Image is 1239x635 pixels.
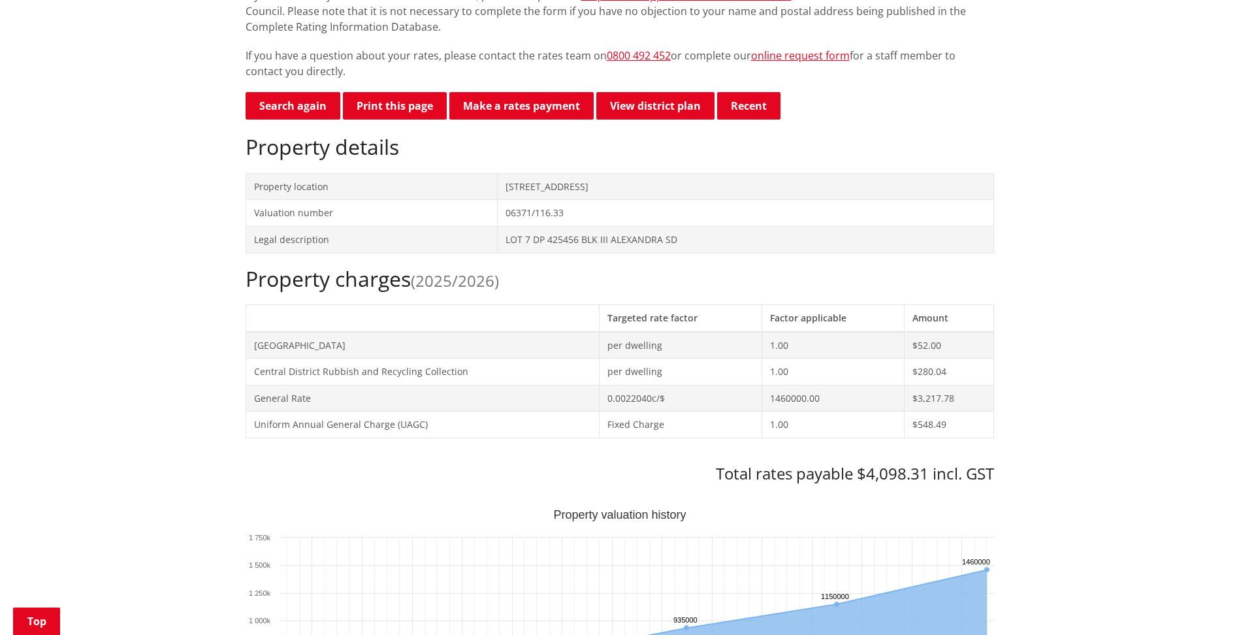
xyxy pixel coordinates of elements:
[1179,580,1226,627] iframe: Messenger Launcher
[246,267,994,291] h2: Property charges
[762,412,905,438] td: 1.00
[821,593,849,600] text: 1150000
[596,92,715,120] a: View district plan
[962,558,990,566] text: 1460000
[553,508,686,521] text: Property valuation history
[411,270,499,291] span: (2025/2026)
[607,48,671,63] a: 0800 492 452
[497,173,993,200] td: [STREET_ADDRESS]
[905,332,993,359] td: $52.00
[599,304,762,331] th: Targeted rate factor
[248,617,270,625] text: 1 000k
[497,226,993,253] td: LOT 7 DP 425456 BLK III ALEXANDRA SD
[599,385,762,412] td: 0.0022040c/$
[449,92,594,120] a: Make a rates payment
[246,200,497,227] td: Valuation number
[717,92,780,120] button: Recent
[984,567,989,572] path: Sunday, Jun 30, 12:00, 1,460,000. Capital Value.
[246,359,599,385] td: Central District Rubbish and Recycling Collection
[246,48,994,79] p: If you have a question about your rates, please contact the rates team on or complete our for a s...
[599,412,762,438] td: Fixed Charge
[599,359,762,385] td: per dwelling
[246,173,497,200] td: Property location
[673,616,698,624] text: 935000
[246,92,340,120] a: Search again
[246,385,599,412] td: General Rate
[246,464,994,483] h3: Total rates payable $4,098.31 incl. GST
[762,332,905,359] td: 1.00
[13,608,60,635] a: Top
[343,92,447,120] button: Print this page
[497,200,993,227] td: 06371/116.33
[248,561,270,569] text: 1 500k
[762,359,905,385] td: 1.00
[246,135,994,159] h2: Property details
[834,602,839,607] path: Wednesday, Jun 30, 12:00, 1,150,000. Capital Value.
[248,589,270,597] text: 1 250k
[762,304,905,331] th: Factor applicable
[684,625,689,630] path: Saturday, Jun 30, 12:00, 935,000. Capital Value.
[246,226,497,253] td: Legal description
[905,359,993,385] td: $280.04
[905,304,993,331] th: Amount
[246,412,599,438] td: Uniform Annual General Charge (UAGC)
[905,412,993,438] td: $548.49
[751,48,850,63] a: online request form
[599,332,762,359] td: per dwelling
[248,534,270,542] text: 1 750k
[905,385,993,412] td: $3,217.78
[762,385,905,412] td: 1460000.00
[246,332,599,359] td: [GEOGRAPHIC_DATA]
